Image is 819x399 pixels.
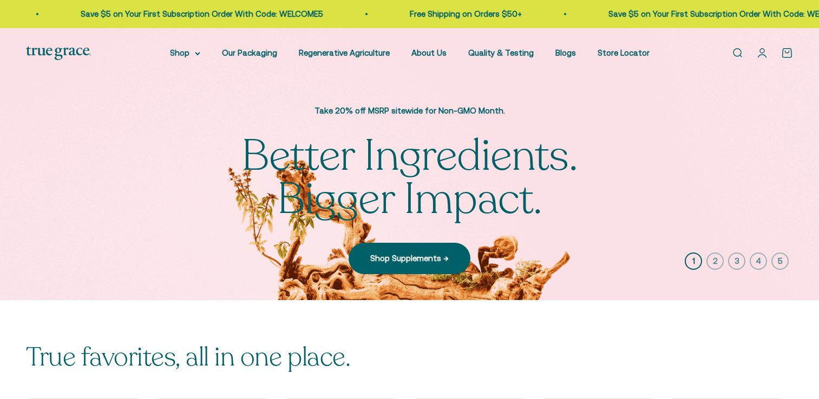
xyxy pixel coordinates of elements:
button: 1 [685,252,702,270]
button: 4 [750,252,767,270]
p: Take 20% off MSRP sitewide for Non-GMO Month. [231,104,588,117]
a: Blogs [555,48,576,57]
a: Our Packaging [222,48,277,57]
summary: Shop [170,46,200,59]
split-lines: Better Ingredients. Bigger Impact. [241,127,578,229]
a: Quality & Testing [468,48,534,57]
p: Save $5 on Your First Subscription Order With Code: WELCOME5 [51,8,293,21]
a: Store Locator [598,48,650,57]
button: 2 [706,252,724,270]
button: 3 [728,252,745,270]
a: Regenerative Agriculture [299,48,390,57]
a: Shop Supplements → [349,243,470,274]
split-lines: True favorites, all in one place. [26,340,350,375]
a: Free Shipping on Orders $50+ [380,9,492,18]
button: 5 [771,252,789,270]
a: About Us [411,48,447,57]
